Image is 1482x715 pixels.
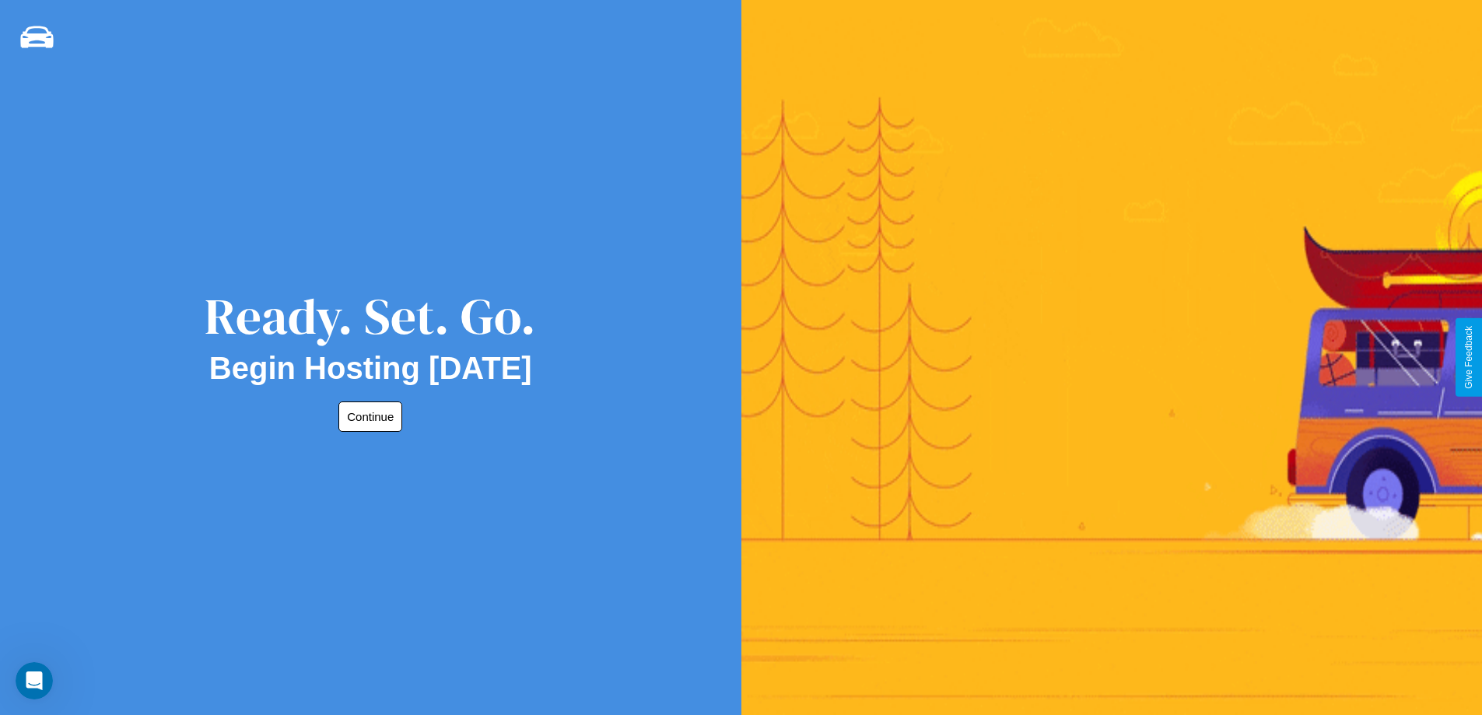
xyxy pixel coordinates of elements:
[338,401,402,432] button: Continue
[205,282,536,351] div: Ready. Set. Go.
[1463,326,1474,389] div: Give Feedback
[209,351,532,386] h2: Begin Hosting [DATE]
[16,662,53,699] iframe: Intercom live chat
